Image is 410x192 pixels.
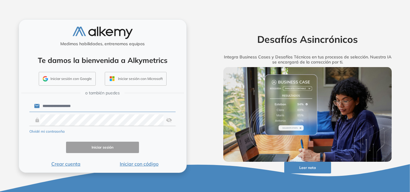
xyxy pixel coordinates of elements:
img: img-more-info [223,67,392,162]
iframe: Chat Widget [302,123,410,192]
button: Iniciar sesión [66,142,139,153]
button: Iniciar sesión con Google [39,72,96,86]
button: Crear cuenta [29,160,103,167]
img: GMAIL_ICON [43,76,48,81]
h2: Desafíos Asincrónicos [214,34,401,45]
button: Olvidé mi contraseña [29,129,65,134]
span: o también puedes [85,90,120,96]
h5: Medimos habilidades, entrenamos equipos [21,41,184,46]
img: logo-alkemy [73,27,133,39]
h5: Integra Business Cases y Desafíos Técnicos en tus procesos de selección. Nuestra IA se encargará ... [214,55,401,65]
button: Leer nota [284,162,331,173]
img: asd [166,114,172,126]
img: OUTLOOK_ICON [109,75,116,82]
button: Iniciar con código [102,160,176,167]
div: Widget de chat [302,123,410,192]
button: Iniciar sesión con Microsoft [105,72,167,86]
h4: Te damos la bienvenida a Alkymetrics [27,56,179,65]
